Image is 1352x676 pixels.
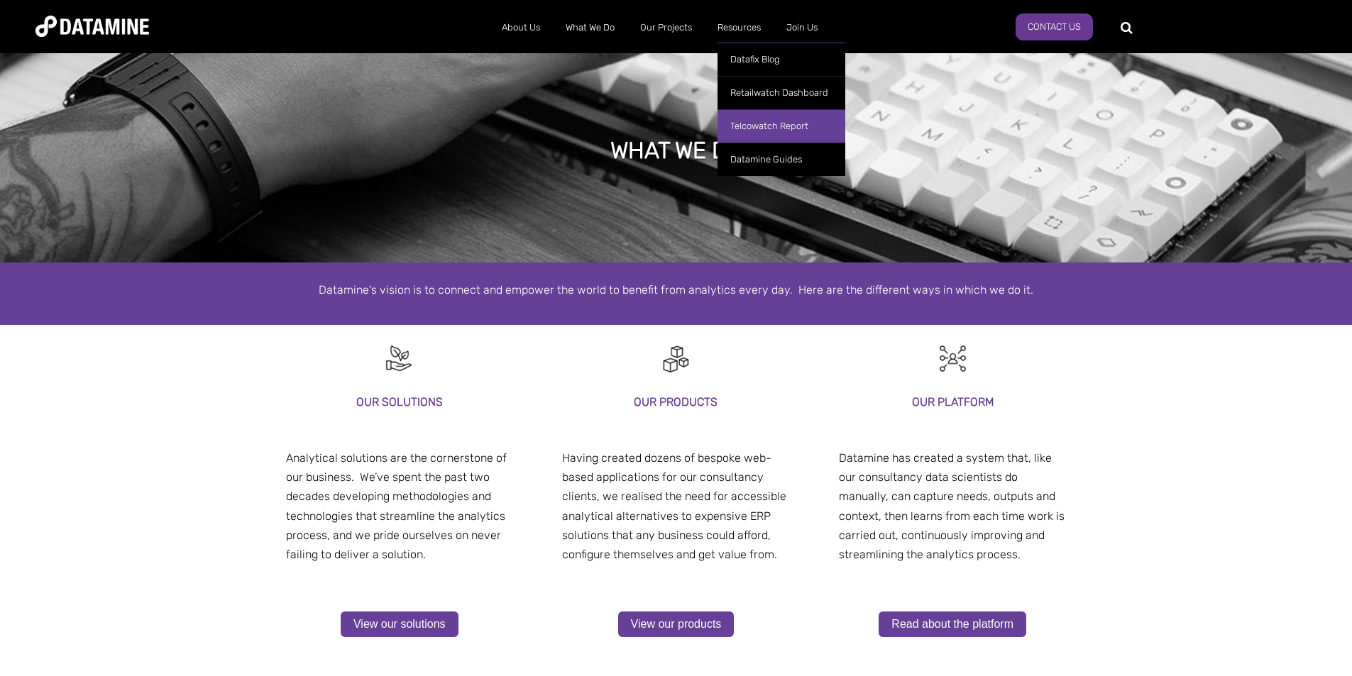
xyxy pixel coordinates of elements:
[618,611,735,637] a: View our products
[553,9,627,46] a: What We Do
[839,451,1065,561] span: Datamine has created a system that, like our consultancy data scientists do manually, can capture...
[627,9,705,46] a: Our Projects
[286,425,351,438] span: our platform
[562,392,790,411] h3: our products
[705,9,774,46] a: Resources
[286,451,507,561] span: Analytical solutions are the cornerstone of our business. We’ve spent the past two decades develo...
[562,425,627,438] span: our platform
[839,425,903,438] span: our platform
[610,135,742,166] h1: what we do
[272,280,1081,299] p: Datamine's vision is to connect and empower the world to benefit from analytics every day. Here a...
[341,611,458,637] a: View our solutions
[489,9,553,46] a: About Us
[383,343,415,375] img: Recruitment Black-10-1
[718,143,845,176] a: Datamine Guides
[660,343,692,375] img: Digital Activation-1
[35,16,149,37] img: Datamine
[718,109,845,143] a: Telcowatch Report
[562,451,786,561] span: Having created dozens of bespoke web-based applications for our consultancy clients, we realised ...
[774,9,830,46] a: Join Us
[1016,13,1093,40] a: Contact Us
[286,392,514,411] h3: Our solutions
[879,611,1026,637] a: Read about the platform
[839,392,1067,411] h3: our platform
[937,343,969,375] img: Customer Analytics-1
[718,43,845,76] a: Datafix Blog
[718,76,845,109] a: Retailwatch Dashboard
